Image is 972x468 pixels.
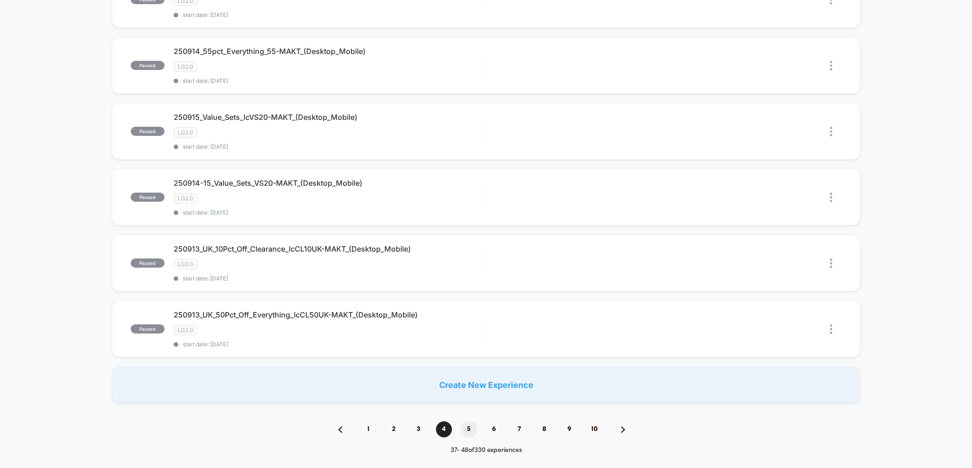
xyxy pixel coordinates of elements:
span: start date: [DATE] [174,275,486,282]
span: 250913_UK_50Pct_Off_Everything_lcCL50UK-MAKT_(Desktop_Mobile) [174,310,486,319]
img: close [830,61,832,70]
span: 250914_55pct_Everything_55-MAKT_(Desktop_Mobile) [174,47,486,56]
span: 250914-15_Value_Sets_VS20-MAKT_(Desktop_Mobile) [174,178,486,188]
span: 6 [486,421,502,437]
span: 8 [536,421,552,437]
img: pagination back [338,426,342,433]
img: close [830,258,832,268]
span: 5 [461,421,477,437]
div: Create New Experience [112,366,860,403]
span: paused [131,61,165,70]
span: paused [131,193,165,202]
span: 3 [411,421,427,437]
span: start date: [DATE] [174,77,486,84]
span: 4 [436,421,452,437]
span: 7 [511,421,527,437]
span: 10 [587,421,603,437]
div: 37 - 48 of 330 experiences [329,446,643,454]
span: 2 [386,421,402,437]
span: start date: [DATE] [174,11,486,18]
span: LG2.0 [174,259,197,269]
span: 1 [361,421,377,437]
img: pagination forward [621,426,625,433]
span: 9 [562,421,578,437]
span: paused [131,258,165,268]
span: start date: [DATE] [174,143,486,150]
span: LG2.0 [174,61,197,72]
span: start date: [DATE] [174,341,486,348]
span: LG2.0 [174,193,197,204]
span: LG2.0 [174,127,197,138]
span: paused [131,324,165,334]
img: close [830,127,832,136]
span: 250915_Value_Sets_lcVS20-MAKT_(Desktop_Mobile) [174,113,486,122]
img: close [830,193,832,202]
span: paused [131,127,165,136]
img: close [830,324,832,334]
span: 250913_UK_10Pct_Off_Clearance_lcCL10UK-MAKT_(Desktop_Mobile) [174,244,486,253]
span: LG2.0 [174,325,197,335]
span: start date: [DATE] [174,209,486,216]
